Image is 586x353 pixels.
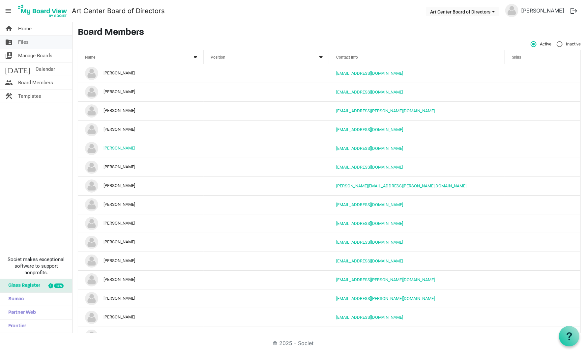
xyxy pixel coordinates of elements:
[5,306,36,319] span: Partner Web
[329,289,505,308] td: philemona.williamson@gmail.com is template cell column header Contact Info
[336,165,403,170] a: [EMAIL_ADDRESS][DOMAIN_NAME]
[18,49,52,62] span: Manage Boards
[5,22,13,35] span: home
[505,327,580,345] td: is template cell column header Skills
[72,4,165,17] a: Art Center Board of Directors
[204,327,329,345] td: column header Position
[78,101,204,120] td: Andre Renaudo is template cell column header Name
[85,198,98,211] img: no-profile-picture.svg
[336,127,403,132] a: [EMAIL_ADDRESS][DOMAIN_NAME]
[85,67,98,80] img: no-profile-picture.svg
[78,233,204,252] td: Lisa Butler is template cell column header Name
[54,284,64,288] div: new
[557,41,581,47] span: Inactive
[5,36,13,49] span: folder_shared
[204,252,329,270] td: column header Position
[18,22,32,35] span: Home
[85,161,98,174] img: no-profile-picture.svg
[3,256,69,276] span: Societ makes exceptional software to support nonprofits.
[211,55,225,60] span: Position
[78,289,204,308] td: Philemona Williamson is template cell column header Name
[505,270,580,289] td: is template cell column header Skills
[18,90,41,103] span: Templates
[204,139,329,158] td: column header Position
[518,4,567,17] a: [PERSON_NAME]
[103,146,135,151] a: [PERSON_NAME]
[204,120,329,139] td: column header Position
[336,315,403,320] a: [EMAIL_ADDRESS][DOMAIN_NAME]
[85,292,98,305] img: no-profile-picture.svg
[329,101,505,120] td: andre.r.renaudo@gmail.com is template cell column header Contact Info
[18,36,29,49] span: Files
[85,273,98,286] img: no-profile-picture.svg
[505,233,580,252] td: is template cell column header Skills
[85,142,98,155] img: no-profile-picture.svg
[78,195,204,214] td: Jennifer Markovitz is template cell column header Name
[85,104,98,118] img: no-profile-picture.svg
[336,240,403,245] a: [EMAIL_ADDRESS][DOMAIN_NAME]
[204,176,329,195] td: column header Position
[204,64,329,83] td: column header Position
[505,158,580,176] td: is template cell column header Skills
[329,158,505,176] td: cdemski@artcenternj.org is template cell column header Contact Info
[329,176,505,195] td: elizabeth.rubinstein@gmail.com is template cell column header Contact Info
[85,236,98,249] img: no-profile-picture.svg
[329,64,505,83] td: amahoney1@yahoo.com is template cell column header Contact Info
[204,270,329,289] td: column header Position
[336,202,403,207] a: [EMAIL_ADDRESS][DOMAIN_NAME]
[336,55,358,60] span: Contact Info
[204,214,329,233] td: column header Position
[78,158,204,176] td: Cassandra Demski is template cell column header Name
[78,270,204,289] td: Monica Vir is template cell column header Name
[5,279,40,292] span: Glass Register
[5,293,24,306] span: Sumac
[85,330,98,343] img: no-profile-picture.svg
[336,183,466,188] a: [PERSON_NAME][EMAIL_ADDRESS][PERSON_NAME][DOMAIN_NAME]
[329,83,505,101] td: missllanos@gmail.com is template cell column header Contact Info
[85,123,98,136] img: no-profile-picture.svg
[16,3,72,19] a: My Board View Logo
[505,308,580,327] td: is template cell column header Skills
[85,255,98,268] img: no-profile-picture.svg
[204,83,329,101] td: column header Position
[336,71,403,76] a: [EMAIL_ADDRESS][DOMAIN_NAME]
[505,214,580,233] td: is template cell column header Skills
[336,90,403,95] a: [EMAIL_ADDRESS][DOMAIN_NAME]
[204,101,329,120] td: column header Position
[329,195,505,214] td: jenbmark@verizon.net is template cell column header Contact Info
[505,176,580,195] td: is template cell column header Skills
[531,41,551,47] span: Active
[336,221,403,226] a: [EMAIL_ADDRESS][DOMAIN_NAME]
[78,252,204,270] td: Melanie Cohn is template cell column header Name
[505,195,580,214] td: is template cell column header Skills
[329,252,505,270] td: mcohn@artcenternj.org is template cell column header Contact Info
[16,3,69,19] img: My Board View Logo
[85,55,95,60] span: Name
[204,233,329,252] td: column header Position
[78,27,581,39] h3: Board Members
[336,108,435,113] a: [EMAIL_ADDRESS][PERSON_NAME][DOMAIN_NAME]
[329,214,505,233] td: jessvannostrand@gmail.com is template cell column header Contact Info
[336,277,435,282] a: [EMAIL_ADDRESS][PERSON_NAME][DOMAIN_NAME]
[567,4,581,18] button: logout
[505,289,580,308] td: is template cell column header Skills
[329,233,505,252] td: lisabutler4267@gmail.com is template cell column header Contact Info
[329,270,505,289] td: mvir@lindabury.com is template cell column header Contact Info
[78,308,204,327] td: Rachel Aponte is template cell column header Name
[85,86,98,99] img: no-profile-picture.svg
[336,258,403,263] a: [EMAIL_ADDRESS][DOMAIN_NAME]
[5,90,13,103] span: construction
[273,340,313,346] a: © 2025 - Societ
[505,120,580,139] td: is template cell column header Skills
[78,327,204,345] td: Rachel Wilf is template cell column header Name
[5,320,26,333] span: Frontier
[5,63,30,76] span: [DATE]
[204,308,329,327] td: column header Position
[78,64,204,83] td: Amy Harris is template cell column header Name
[426,7,499,16] button: Art Center Board of Directors dropdownbutton
[78,120,204,139] td: Anne Grissinger is template cell column header Name
[336,146,403,151] a: [EMAIL_ADDRESS][DOMAIN_NAME]
[329,139,505,158] td: obermanbrett@gmail.com is template cell column header Contact Info
[329,120,505,139] td: agrissinger@gmail.com is template cell column header Contact Info
[5,76,13,89] span: people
